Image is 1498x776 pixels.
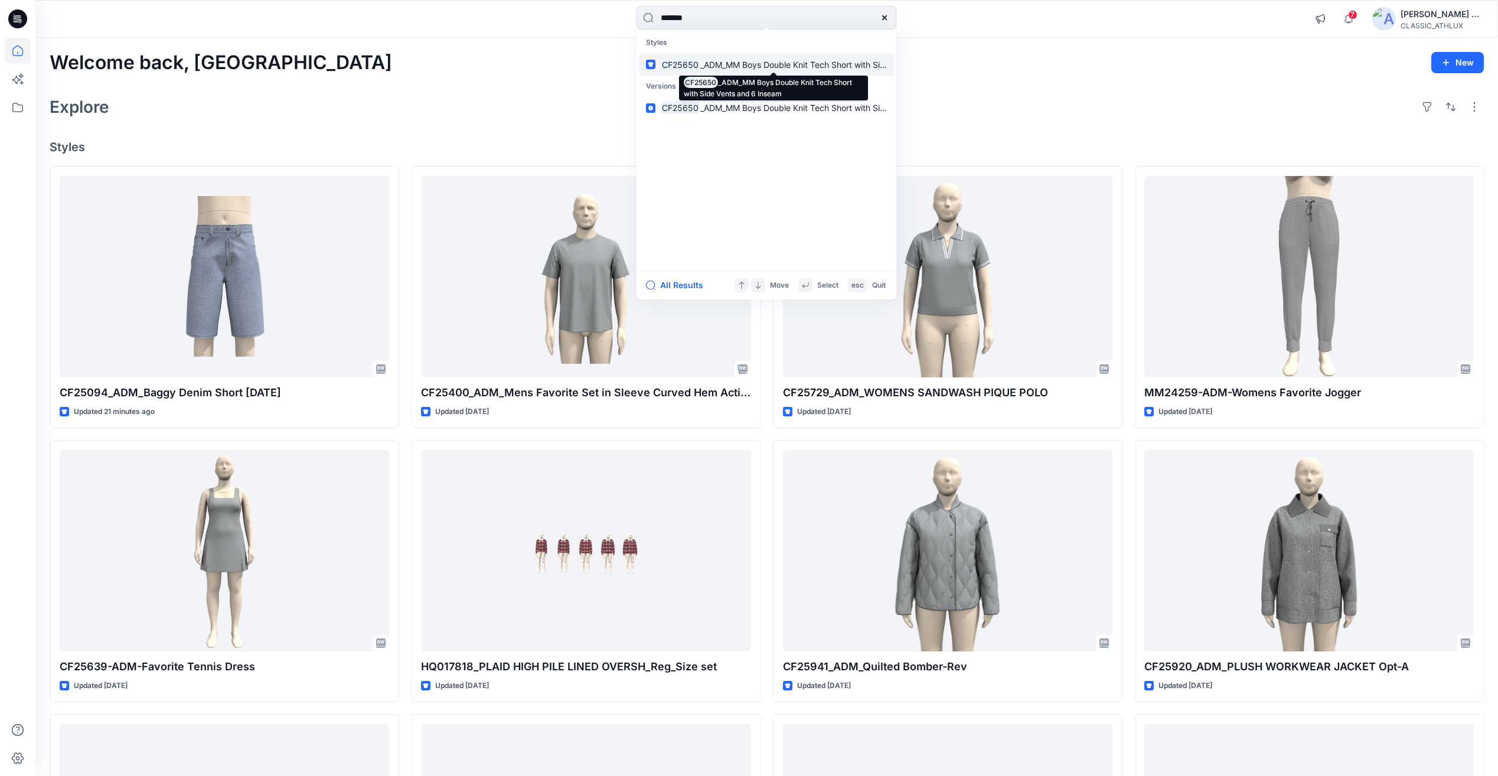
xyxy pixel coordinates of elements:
[1158,406,1212,418] p: Updated [DATE]
[50,140,1484,154] h4: Styles
[783,658,1112,675] p: CF25941_ADM_Quilted Bomber-Rev
[1401,21,1483,30] div: CLASSIC_ATHLUX
[50,97,109,116] h2: Explore
[770,279,789,292] p: Move
[783,450,1112,651] a: CF25941_ADM_Quilted Bomber-Rev
[60,450,389,651] a: CF25639-ADM-Favorite Tennis Dress
[817,279,838,292] p: Select
[639,32,894,54] p: Styles
[660,101,700,115] mark: CF25650
[783,384,1112,401] p: CF25729_ADM_WOMENS SANDWASH PIQUE POLO
[1348,10,1357,19] span: 7
[646,278,711,292] button: All Results
[783,176,1112,377] a: CF25729_ADM_WOMENS SANDWASH PIQUE POLO
[1144,450,1474,651] a: CF25920_ADM_PLUSH WORKWEAR JACKET Opt-A
[1144,658,1474,675] p: CF25920_ADM_PLUSH WORKWEAR JACKET Opt-A
[700,60,968,70] span: _ADM_MM Boys Double Knit Tech Short with Side Vents and 6 Inseam
[660,58,700,71] mark: CF25650
[872,279,886,292] p: Quit
[797,680,851,692] p: Updated [DATE]
[797,406,851,418] p: Updated [DATE]
[421,176,750,377] a: CF25400_ADM_Mens Favorite Set in Sleeve Curved Hem Active Tee
[639,97,894,119] a: CF25650_ADM_MM Boys Double Knit Tech Short with Side Vents and 6 Inseam
[851,279,864,292] p: esc
[1158,680,1212,692] p: Updated [DATE]
[700,103,968,113] span: _ADM_MM Boys Double Knit Tech Short with Side Vents and 6 Inseam
[1144,384,1474,401] p: MM24259-ADM-Womens Favorite Jogger
[639,54,894,76] a: CF25650_ADM_MM Boys Double Knit Tech Short with Side Vents and 6 Inseam
[74,406,155,418] p: Updated 21 minutes ago
[421,658,750,675] p: HQ017818_PLAID HIGH PILE LINED OVERSH_Reg_Size set
[435,406,489,418] p: Updated [DATE]
[1401,7,1483,21] div: [PERSON_NAME] Cfai
[1372,7,1396,31] img: avatar
[74,680,128,692] p: Updated [DATE]
[50,52,392,74] h2: Welcome back, [GEOGRAPHIC_DATA]
[421,384,750,401] p: CF25400_ADM_Mens Favorite Set in Sleeve Curved Hem Active Tee
[60,384,389,401] p: CF25094_ADM_Baggy Denim Short [DATE]
[421,450,750,651] a: HQ017818_PLAID HIGH PILE LINED OVERSH_Reg_Size set
[60,658,389,675] p: CF25639-ADM-Favorite Tennis Dress
[435,680,489,692] p: Updated [DATE]
[639,76,894,97] p: Versions
[60,176,389,377] a: CF25094_ADM_Baggy Denim Short 18AUG25
[1431,52,1484,73] button: New
[1144,176,1474,377] a: MM24259-ADM-Womens Favorite Jogger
